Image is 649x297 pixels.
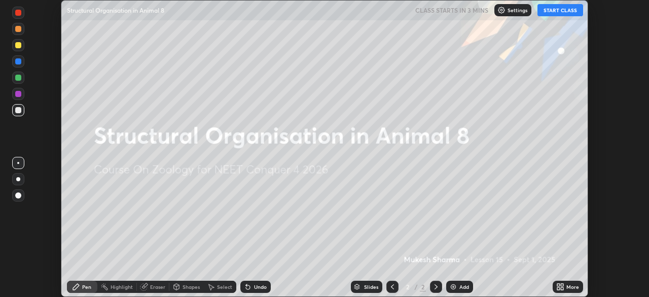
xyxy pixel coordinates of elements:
div: Slides [364,284,378,289]
h5: CLASS STARTS IN 3 MINS [415,6,488,15]
div: Shapes [183,284,200,289]
div: Pen [82,284,91,289]
div: 2 [420,282,426,291]
p: Structural Organisation in Animal 8 [67,6,164,14]
div: Eraser [150,284,165,289]
div: / [415,284,418,290]
div: 2 [403,284,413,290]
img: class-settings-icons [497,6,506,14]
div: Select [217,284,232,289]
div: Add [459,284,469,289]
div: Undo [254,284,267,289]
button: START CLASS [537,4,583,16]
img: add-slide-button [449,283,457,291]
p: Settings [508,8,527,13]
div: Highlight [111,284,133,289]
div: More [566,284,579,289]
